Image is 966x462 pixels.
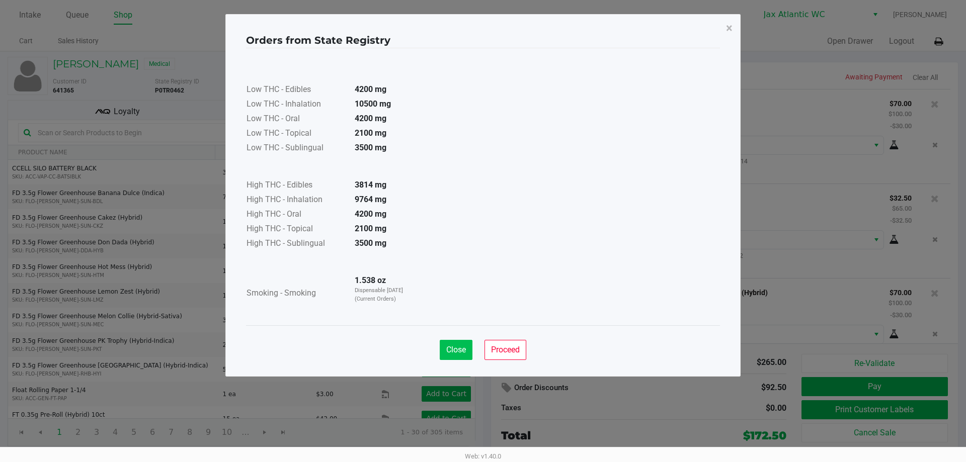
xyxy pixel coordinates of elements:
[491,345,520,354] span: Proceed
[246,127,347,141] td: Low THC - Topical
[355,275,386,285] strong: 1.538 oz
[355,287,409,303] p: Dispensable [DATE] (Current Orders)
[440,340,472,360] button: Close
[355,180,386,190] strong: 3814 mg
[246,98,347,112] td: Low THC - Inhalation
[355,238,386,248] strong: 3500 mg
[246,33,390,48] h4: Orders from State Registry
[246,222,347,237] td: High THC - Topical
[485,340,526,360] button: Proceed
[355,143,386,152] strong: 3500 mg
[246,208,347,222] td: High THC - Oral
[355,84,386,94] strong: 4200 mg
[465,452,501,460] span: Web: v1.40.0
[246,237,347,251] td: High THC - Sublingual
[355,128,386,138] strong: 2100 mg
[718,14,741,42] button: Close
[246,83,347,98] td: Low THC - Edibles
[246,141,347,156] td: Low THC - Sublingual
[355,224,386,233] strong: 2100 mg
[246,274,347,313] td: Smoking - Smoking
[355,99,391,109] strong: 10500 mg
[246,112,347,127] td: Low THC - Oral
[355,209,386,219] strong: 4200 mg
[246,193,347,208] td: High THC - Inhalation
[446,345,466,354] span: Close
[726,21,733,35] span: ×
[246,178,347,193] td: High THC - Edibles
[355,195,386,204] strong: 9764 mg
[355,114,386,123] strong: 4200 mg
